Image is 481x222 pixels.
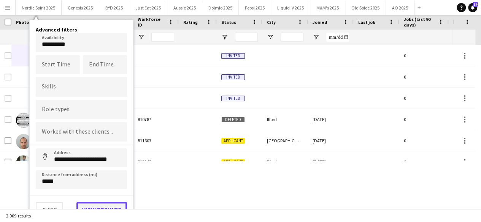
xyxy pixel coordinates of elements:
[262,151,308,172] div: Ilford
[267,19,276,25] span: City
[468,3,477,12] a: 14
[239,0,271,15] button: Pepsi 2025
[96,19,118,25] span: Last Name
[151,33,174,42] input: Workforce ID Filter Input
[202,0,239,15] button: Dolmio 2025
[326,33,349,42] input: Joined Filter Input
[262,130,308,151] div: [GEOGRAPHIC_DATA]
[16,113,31,128] img: “Stevie”- Marie Ansell
[281,33,303,42] input: City Filter Input
[345,0,386,15] button: Old Spice 2025
[308,109,354,130] div: [DATE]
[129,0,167,15] button: Just Eat 2025
[16,155,31,170] img: Aagam Mehta
[167,0,202,15] button: Aussie 2025
[399,130,449,151] div: 0
[399,45,449,66] div: 0
[358,19,375,25] span: Last job
[310,0,345,15] button: M&M's 2025
[267,34,274,41] button: Open Filter Menu
[262,109,308,130] div: Ilford
[133,130,179,151] div: 811603
[221,19,236,25] span: Status
[399,66,449,87] div: 0
[183,19,198,25] span: Rating
[16,0,62,15] button: Nordic Spirit 2025
[221,117,245,123] span: Deleted
[138,16,165,28] span: Workforce ID
[399,109,449,130] div: 0
[5,116,11,123] input: Row Selection is disabled for this row (unchecked)
[313,19,327,25] span: Joined
[271,0,310,15] button: Liquid IV 2025
[386,0,414,15] button: AO 2025
[5,74,11,80] input: Row Selection is disabled for this row (unchecked)
[221,53,245,59] span: Invited
[5,95,11,102] input: Row Selection is disabled for this row (unchecked)
[221,74,245,80] span: Invited
[133,151,179,172] div: 812145
[54,19,77,25] span: First Name
[221,138,245,144] span: Applicant
[235,33,258,42] input: Status Filter Input
[221,96,245,101] span: Invited
[404,16,435,28] span: Jobs (last 90 days)
[5,52,11,59] input: Row Selection is disabled for this row (unchecked)
[473,2,478,7] span: 14
[42,106,121,113] input: Type to search role types...
[16,19,29,25] span: Photo
[36,26,127,33] h4: Advanced filters
[42,129,121,135] input: Type to search clients...
[308,130,354,151] div: [DATE]
[308,151,354,172] div: [DATE]
[42,83,121,90] input: Type to search skills...
[138,34,144,41] button: Open Filter Menu
[133,109,179,130] div: 810787
[221,159,245,165] span: Applicant
[313,34,319,41] button: Open Filter Menu
[399,151,449,172] div: 0
[16,134,31,149] img: [2] Bradley Black
[399,88,449,109] div: 0
[221,34,228,41] button: Open Filter Menu
[62,0,99,15] button: Genesis 2025
[99,0,129,15] button: BYD 2025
